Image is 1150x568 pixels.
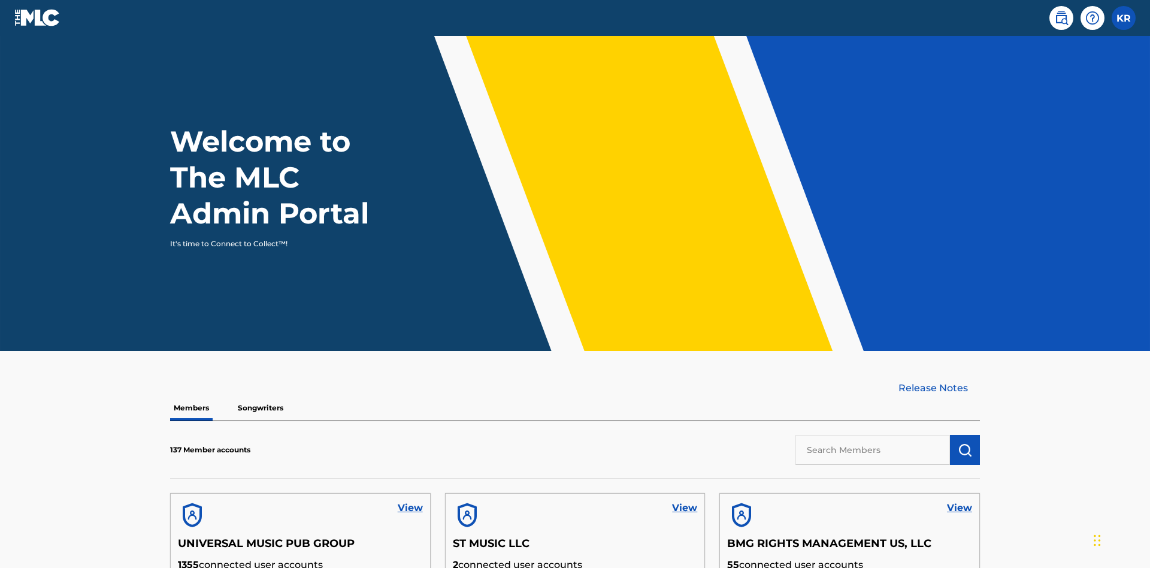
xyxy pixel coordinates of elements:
a: View [672,501,697,515]
a: View [398,501,423,515]
img: help [1085,11,1100,25]
p: Songwriters [234,395,287,421]
p: It's time to Connect to Collect™! [170,238,378,249]
div: User Menu [1112,6,1136,30]
iframe: Chat Widget [1090,510,1150,568]
div: Help [1081,6,1104,30]
a: View [947,501,972,515]
h5: BMG RIGHTS MANAGEMENT US, LLC [727,537,972,558]
p: 137 Member accounts [170,445,250,455]
h1: Welcome to The MLC Admin Portal [170,123,394,231]
img: Search Works [958,443,972,457]
img: MLC Logo [14,9,60,26]
a: Public Search [1049,6,1073,30]
img: account [727,501,756,530]
a: Release Notes [898,381,980,395]
img: account [178,501,207,530]
p: Members [170,395,213,421]
h5: UNIVERSAL MUSIC PUB GROUP [178,537,423,558]
img: search [1054,11,1069,25]
h5: ST MUSIC LLC [453,537,698,558]
img: account [453,501,482,530]
div: Drag [1094,522,1101,558]
input: Search Members [795,435,950,465]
